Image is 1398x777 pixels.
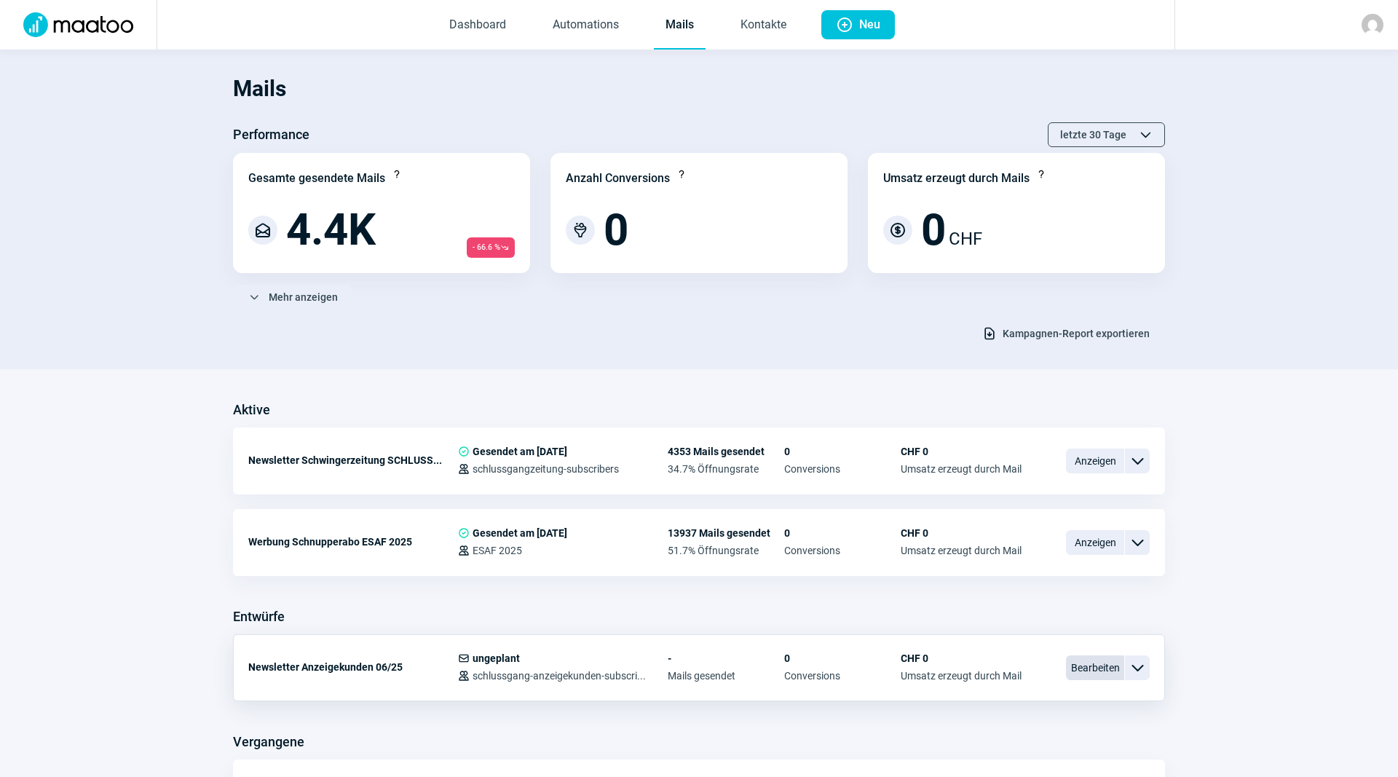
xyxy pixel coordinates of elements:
[473,463,619,475] span: schlussgangzeitung-subscribers
[233,64,1165,114] h1: Mails
[233,730,304,754] h3: Vergangene
[233,605,285,628] h3: Entwürfe
[668,545,784,556] span: 51.7% Öffnungsrate
[949,226,982,252] span: CHF
[15,12,142,37] img: Logo
[286,208,376,252] span: 4.4K
[233,285,353,309] button: Mehr anzeigen
[668,463,784,475] span: 34.7% Öffnungsrate
[473,446,567,457] span: Gesendet am [DATE]
[1003,322,1150,345] span: Kampagnen-Report exportieren
[604,208,628,252] span: 0
[233,398,270,422] h3: Aktive
[248,652,458,682] div: Newsletter Anzeigekunden 06/25
[1362,14,1383,36] img: avatar
[901,545,1022,556] span: Umsatz erzeugt durch Mail
[901,446,1022,457] span: CHF 0
[784,527,901,539] span: 0
[473,652,520,664] span: ungeplant
[784,670,901,682] span: Conversions
[1066,449,1124,473] span: Anzeigen
[784,545,901,556] span: Conversions
[821,10,895,39] button: Neu
[784,446,901,457] span: 0
[901,463,1022,475] span: Umsatz erzeugt durch Mail
[233,123,309,146] h3: Performance
[438,1,518,50] a: Dashboard
[901,670,1022,682] span: Umsatz erzeugt durch Mail
[668,670,784,682] span: Mails gesendet
[1060,123,1126,146] span: letzte 30 Tage
[921,208,946,252] span: 0
[901,652,1022,664] span: CHF 0
[859,10,880,39] span: Neu
[668,446,784,457] span: 4353 Mails gesendet
[473,527,567,539] span: Gesendet am [DATE]
[473,670,646,682] span: schlussgang-anzeigekunden-subscri...
[901,527,1022,539] span: CHF 0
[967,321,1165,346] button: Kampagnen-Report exportieren
[668,652,784,664] span: -
[248,527,458,556] div: Werbung Schnupperabo ESAF 2025
[729,1,798,50] a: Kontakte
[473,545,522,556] span: ESAF 2025
[248,446,458,475] div: Newsletter Schwingerzeitung SCHLUSS...
[654,1,706,50] a: Mails
[784,652,901,664] span: 0
[248,170,385,187] div: Gesamte gesendete Mails
[467,237,515,258] span: - 66.6 %
[668,527,784,539] span: 13937 Mails gesendet
[269,285,338,309] span: Mehr anzeigen
[1066,655,1124,680] span: Bearbeiten
[566,170,670,187] div: Anzahl Conversions
[784,463,901,475] span: Conversions
[541,1,631,50] a: Automations
[1066,530,1124,555] span: Anzeigen
[883,170,1030,187] div: Umsatz erzeugt durch Mails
